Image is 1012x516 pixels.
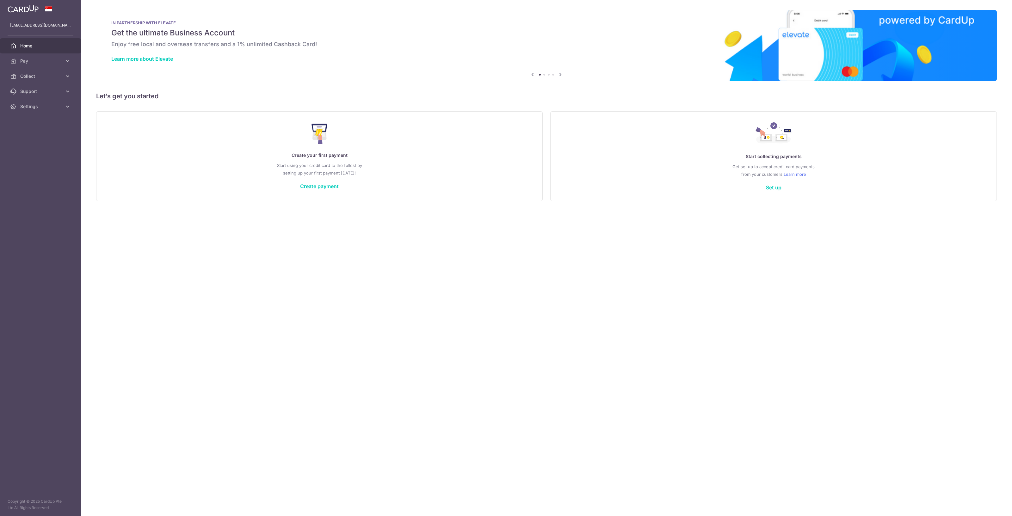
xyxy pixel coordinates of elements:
span: Collect [20,73,62,79]
img: CardUp [8,5,39,13]
iframe: Opens a widget where you can find more information [972,497,1006,513]
p: [EMAIL_ADDRESS][DOMAIN_NAME] [10,22,71,28]
span: Support [20,88,62,95]
a: Learn more about Elevate [111,56,173,62]
h6: Enjoy free local and overseas transfers and a 1% unlimited Cashback Card! [111,40,982,48]
p: Create your first payment [109,151,530,159]
span: Settings [20,103,62,110]
img: Make Payment [312,124,328,144]
img: Collect Payment [756,122,792,145]
a: Set up [766,184,781,191]
span: Pay [20,58,62,64]
a: Create payment [300,183,339,189]
p: IN PARTNERSHIP WITH ELEVATE [111,20,982,25]
span: Home [20,43,62,49]
h5: Let’s get you started [96,91,997,101]
img: Renovation banner [96,10,997,81]
h5: Get the ultimate Business Account [111,28,982,38]
p: Start collecting payments [563,153,984,160]
a: Learn more [784,170,806,178]
p: Get set up to accept credit card payments from your customers. [563,163,984,178]
p: Start using your credit card to the fullest by setting up your first payment [DATE]! [109,162,530,177]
